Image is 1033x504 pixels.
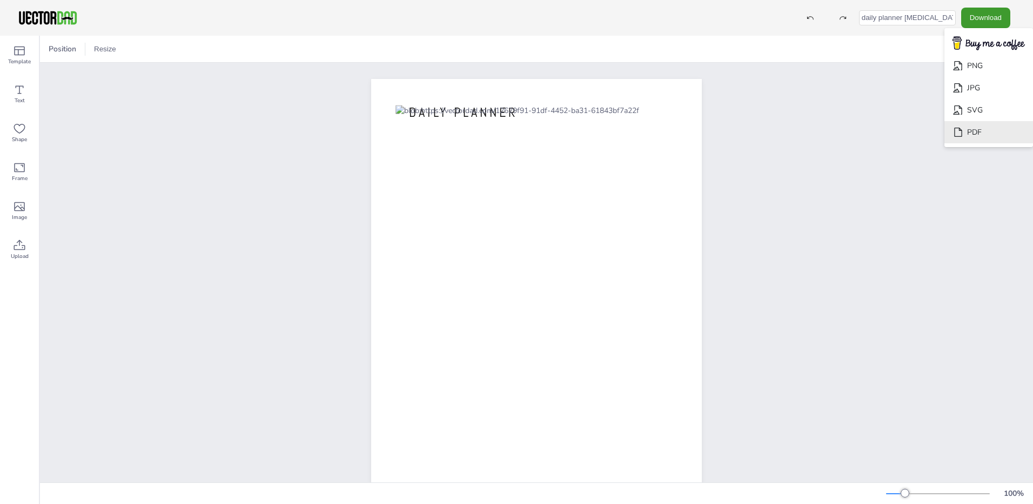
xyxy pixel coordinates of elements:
[945,33,1032,54] img: buymecoffee.png
[944,121,1033,143] li: PDF
[944,99,1033,121] li: SVG
[15,96,25,105] span: Text
[46,44,78,54] span: Position
[944,77,1033,99] li: JPG
[944,55,1033,77] li: PNG
[12,213,27,222] span: Image
[11,252,29,261] span: Upload
[859,10,956,25] input: template name
[1001,488,1027,499] div: 100 %
[12,135,27,144] span: Shape
[12,174,28,183] span: Frame
[8,57,31,66] span: Template
[90,41,120,58] button: Resize
[17,10,78,26] img: VectorDad-1.png
[961,8,1010,28] button: Download
[409,103,518,120] span: DAILY PLANNER
[944,28,1033,148] ul: Download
